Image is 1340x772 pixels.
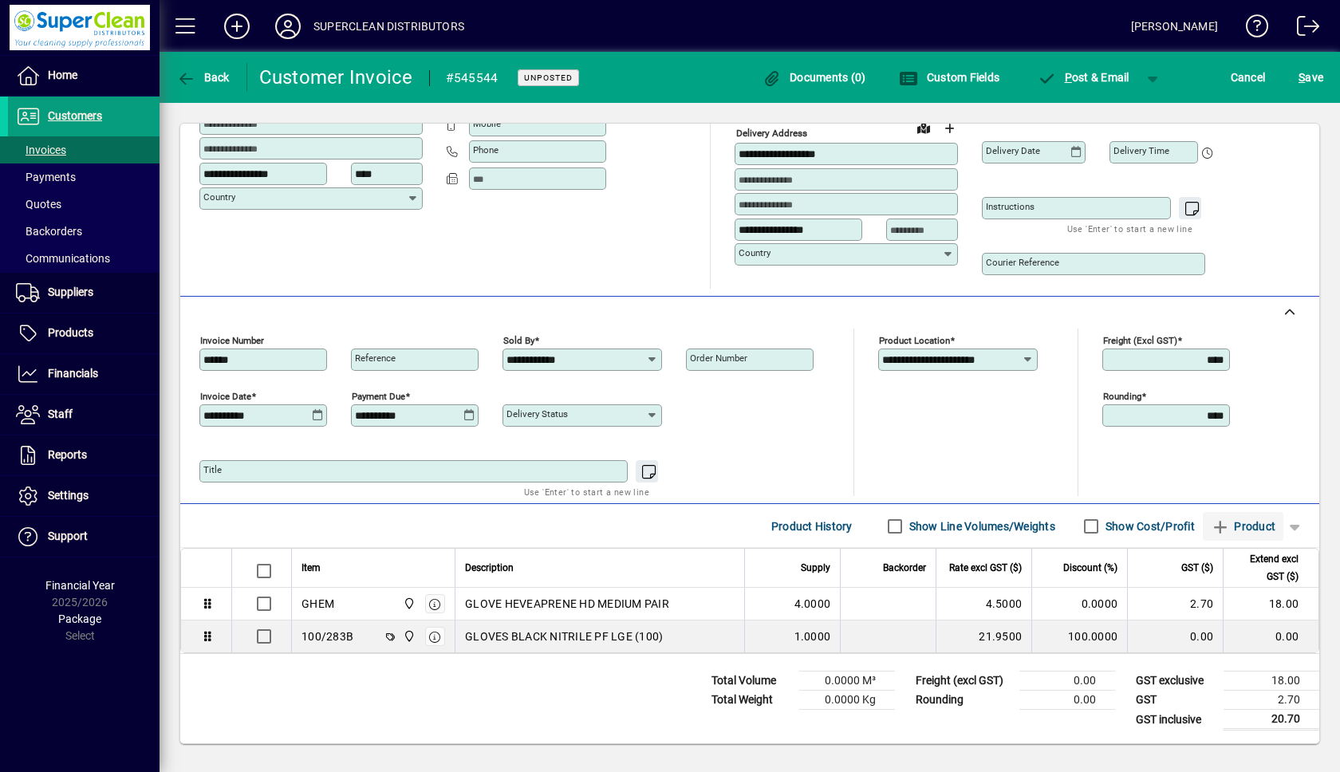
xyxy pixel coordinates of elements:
button: Post & Email [1029,63,1137,92]
mat-label: Order number [690,353,747,364]
button: Back [172,63,234,92]
td: 2.70 [1224,691,1319,710]
span: Superclean Distributors [399,628,417,645]
span: Discount (%) [1063,559,1117,577]
td: Rounding [908,691,1019,710]
mat-label: Product location [879,335,950,346]
mat-label: Sold by [503,335,534,346]
td: 18.00 [1223,588,1318,620]
span: Payments [16,171,76,183]
a: Reports [8,435,160,475]
span: Documents (0) [763,71,866,84]
span: Suppliers [48,286,93,298]
td: 100.0000 [1031,620,1127,652]
td: GST [1128,691,1224,710]
div: GHEM [301,596,334,612]
span: ost & Email [1037,71,1129,84]
a: Knowledge Base [1234,3,1269,55]
mat-label: Invoice date [200,391,251,402]
span: Communications [16,252,110,265]
app-page-header-button: Back [160,63,247,92]
a: Support [8,517,160,557]
span: GLOVE HEVEAPRENE HD MEDIUM PAIR [465,596,669,612]
span: Products [48,326,93,339]
a: Backorders [8,218,160,245]
div: 100/283B [301,628,353,644]
td: 0.00 [1019,691,1115,710]
a: Home [8,56,160,96]
td: GST inclusive [1128,710,1224,730]
a: Communications [8,245,160,272]
span: Financial Year [45,579,115,592]
td: 0.00 [1019,672,1115,691]
span: Home [48,69,77,81]
td: 0.0000 Kg [799,691,895,710]
td: Total Weight [703,691,799,710]
a: Logout [1285,3,1320,55]
mat-label: Title [203,464,222,475]
span: Supply [801,559,830,577]
a: View on map [911,115,936,140]
label: Show Line Volumes/Weights [906,518,1055,534]
span: Customers [48,109,102,122]
mat-label: Country [739,247,770,258]
mat-label: Invoice number [200,335,264,346]
td: Freight (excl GST) [908,672,1019,691]
button: Documents (0) [759,63,870,92]
mat-label: Mobile [473,118,501,129]
mat-hint: Use 'Enter' to start a new line [1067,219,1192,238]
mat-label: Country [203,191,235,203]
mat-label: Phone [473,144,499,156]
button: Product [1203,512,1283,541]
span: P [1065,71,1072,84]
mat-label: Instructions [986,201,1035,212]
div: Customer Invoice [259,65,413,90]
span: Rate excl GST ($) [949,559,1022,577]
td: 0.0000 [1031,588,1127,620]
td: 0.0000 M³ [799,672,895,691]
span: GST ($) [1181,559,1213,577]
span: Product [1211,514,1275,539]
span: Superclean Distributors [399,595,417,612]
span: ave [1299,65,1323,90]
a: Invoices [8,136,160,163]
span: Description [465,559,514,577]
td: 18.00 [1224,672,1319,691]
mat-label: Rounding [1103,391,1141,402]
span: Quotes [16,198,61,211]
mat-hint: Use 'Enter' to start a new line [524,482,649,501]
span: GLOVES BLACK NITRILE PF LGE (100) [465,628,663,644]
div: [PERSON_NAME] [1131,14,1218,39]
mat-label: Courier Reference [986,257,1059,268]
button: Custom Fields [895,63,1003,92]
a: Quotes [8,191,160,218]
td: 0.00 [1223,620,1318,652]
mat-label: Delivery status [506,408,568,419]
td: Total Volume [703,672,799,691]
span: Backorders [16,225,82,238]
span: Package [58,612,101,625]
a: Suppliers [8,273,160,313]
td: 0.00 [1127,620,1223,652]
div: SUPERCLEAN DISTRIBUTORS [313,14,464,39]
span: Cancel [1231,65,1266,90]
span: Extend excl GST ($) [1233,550,1299,585]
span: S [1299,71,1305,84]
button: Product History [765,512,859,541]
a: Settings [8,476,160,516]
span: Backorder [883,559,926,577]
span: Unposted [524,73,573,83]
button: Profile [262,12,313,41]
mat-label: Payment due [352,391,405,402]
span: Settings [48,489,89,502]
span: 1.0000 [794,628,831,644]
td: GST exclusive [1128,672,1224,691]
a: Staff [8,395,160,435]
span: Staff [48,408,73,420]
div: #545544 [446,65,499,91]
div: 4.5000 [946,596,1022,612]
span: Back [176,71,230,84]
span: Reports [48,448,87,461]
span: 4.0000 [794,596,831,612]
button: Cancel [1227,63,1270,92]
